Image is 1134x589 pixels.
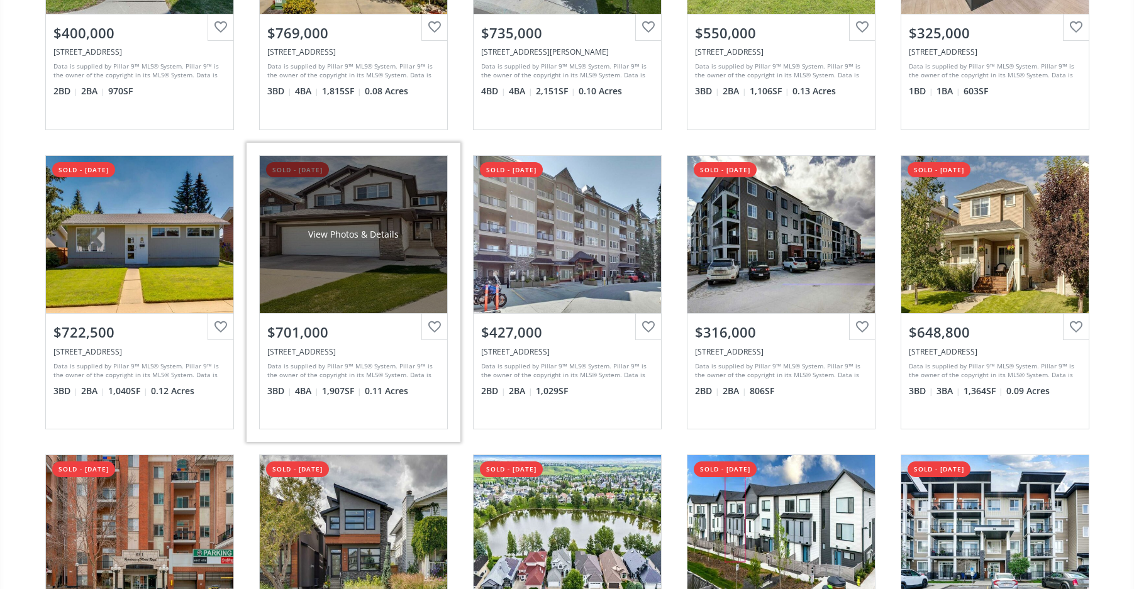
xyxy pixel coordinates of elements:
[267,322,440,342] div: $701,000
[909,23,1081,43] div: $325,000
[33,143,247,442] a: sold - [DATE]$722,500[STREET_ADDRESS]Data is supplied by Pillar 9™ MLS® System. Pillar 9™ is the ...
[481,361,650,380] div: Data is supplied by Pillar 9™ MLS® System. Pillar 9™ is the owner of the copyright in its MLS® Sy...
[695,361,864,380] div: Data is supplied by Pillar 9™ MLS® System. Pillar 9™ is the owner of the copyright in its MLS® Sy...
[909,47,1081,57] div: 80 Greenbriar Place NW #2309, Calgary, AB T3B 5P3
[267,47,440,57] div: 48 Tuscany Ridge Crescent NW, Calgary, AB T3L 3C7
[322,85,362,97] span: 1,815 SF
[674,143,888,442] a: sold - [DATE]$316,000[STREET_ADDRESS]Data is supplied by Pillar 9™ MLS® System. Pillar 9™ is the ...
[247,143,460,442] a: sold - [DATE]View Photos & Details$701,000[STREET_ADDRESS]Data is supplied by Pillar 9™ MLS® Syst...
[937,85,960,97] span: 1 BA
[909,385,933,397] span: 3 BD
[579,85,622,97] span: 0.10 Acres
[322,385,362,397] span: 1,907 SF
[909,361,1078,380] div: Data is supplied by Pillar 9™ MLS® System. Pillar 9™ is the owner of the copyright in its MLS® Sy...
[481,322,653,342] div: $427,000
[888,143,1102,442] a: sold - [DATE]$648,800[STREET_ADDRESS]Data is supplied by Pillar 9™ MLS® System. Pillar 9™ is the ...
[695,62,864,80] div: Data is supplied by Pillar 9™ MLS® System. Pillar 9™ is the owner of the copyright in its MLS® Sy...
[1006,385,1050,397] span: 0.09 Acres
[267,346,440,357] div: 125 Panamount Landing NW, Calgary, AB T3K 0H7
[267,385,292,397] span: 3 BD
[695,85,720,97] span: 3 BD
[53,47,226,57] div: 7451 Springbank Boulevard SW #2301, Calgary, AB T3H 4K5
[481,62,650,80] div: Data is supplied by Pillar 9™ MLS® System. Pillar 9™ is the owner of the copyright in its MLS® Sy...
[460,143,674,442] a: sold - [DATE]$427,000[STREET_ADDRESS]Data is supplied by Pillar 9™ MLS® System. Pillar 9™ is the ...
[81,385,105,397] span: 2 BA
[695,385,720,397] span: 2 BD
[53,62,223,80] div: Data is supplied by Pillar 9™ MLS® System. Pillar 9™ is the owner of the copyright in its MLS® Sy...
[365,85,408,97] span: 0.08 Acres
[53,346,226,357] div: 5615 Lodge Crescent SW, Calgary, AB T3E 5Y8
[53,361,223,380] div: Data is supplied by Pillar 9™ MLS® System. Pillar 9™ is the owner of the copyright in its MLS® Sy...
[365,385,408,397] span: 0.11 Acres
[267,361,436,380] div: Data is supplied by Pillar 9™ MLS® System. Pillar 9™ is the owner of the copyright in its MLS® Sy...
[695,23,867,43] div: $550,000
[509,385,533,397] span: 2 BA
[267,62,436,80] div: Data is supplied by Pillar 9™ MLS® System. Pillar 9™ is the owner of the copyright in its MLS® Sy...
[909,62,1078,80] div: Data is supplied by Pillar 9™ MLS® System. Pillar 9™ is the owner of the copyright in its MLS® Sy...
[308,228,399,241] div: View Photos & Details
[267,23,440,43] div: $769,000
[295,85,319,97] span: 4 BA
[695,346,867,357] div: 151 Legacy Main Street SE #6317, Calgary, AB T2X 4A4
[53,85,78,97] span: 2 BD
[295,385,319,397] span: 4 BA
[909,346,1081,357] div: 194 Cougartown Circle SW, Calgary, AB T3H 0A3
[481,47,653,57] div: 81 Howse Mount NE, Calgary, AB T3P 1N9
[151,385,194,397] span: 0.12 Acres
[81,85,105,97] span: 2 BA
[108,385,148,397] span: 1,040 SF
[481,346,653,357] div: 20 Discovery Ridge Close SW #219, Calgary, AB T3H 5X4
[723,85,747,97] span: 2 BA
[536,85,575,97] span: 2,151 SF
[53,322,226,342] div: $722,500
[53,385,78,397] span: 3 BD
[723,385,747,397] span: 2 BA
[750,85,789,97] span: 1,106 SF
[53,23,226,43] div: $400,000
[481,85,506,97] span: 4 BD
[750,385,774,397] span: 806 SF
[964,385,1003,397] span: 1,364 SF
[481,385,506,397] span: 2 BD
[695,322,867,342] div: $316,000
[509,85,533,97] span: 4 BA
[267,85,292,97] span: 3 BD
[909,85,933,97] span: 1 BD
[481,23,653,43] div: $735,000
[792,85,836,97] span: 0.13 Acres
[909,322,1081,342] div: $648,800
[695,47,867,57] div: 9808 Austin Road SE, Calgary, AB T2J 0Z2
[964,85,988,97] span: 603 SF
[536,385,568,397] span: 1,029 SF
[108,85,133,97] span: 970 SF
[937,385,960,397] span: 3 BA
